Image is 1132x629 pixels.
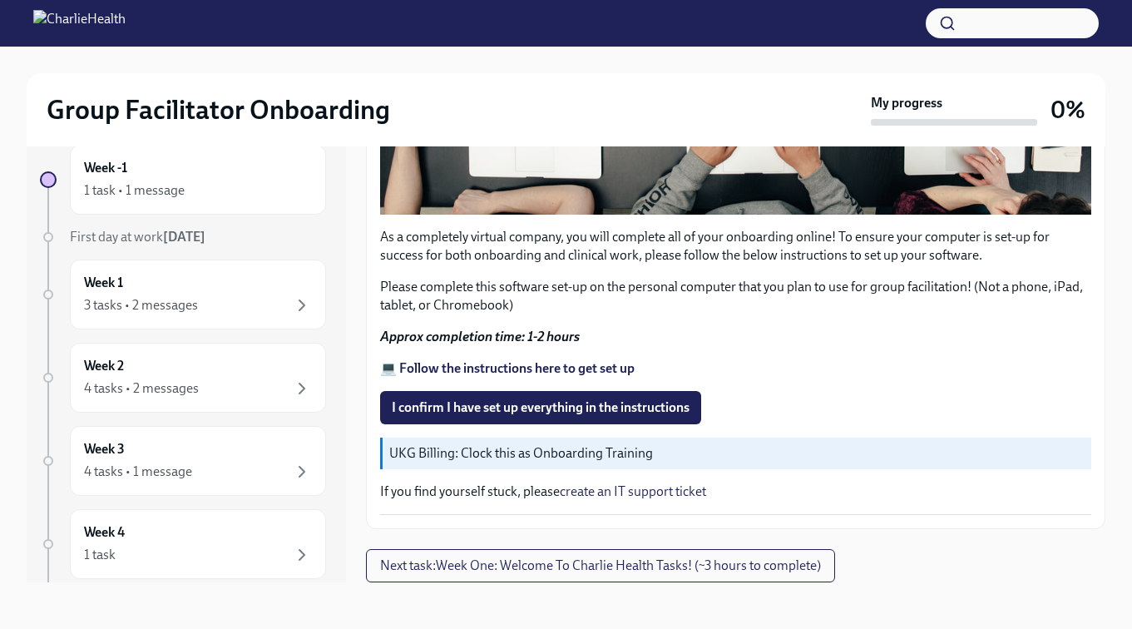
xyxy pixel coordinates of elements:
h3: 0% [1050,95,1085,125]
span: First day at work [70,229,205,245]
p: UKG Billing: Clock this as Onboarding Training [389,444,1085,463]
img: CharlieHealth [33,10,126,37]
a: 💻 Follow the instructions here to get set up [380,360,635,376]
div: 4 tasks • 2 messages [84,379,199,398]
div: 3 tasks • 2 messages [84,296,198,314]
strong: My progress [871,94,942,112]
strong: [DATE] [163,229,205,245]
h6: Week 2 [84,357,124,375]
h6: Week 4 [84,523,125,542]
h2: Group Facilitator Onboarding [47,93,390,126]
p: As a completely virtual company, you will complete all of your onboarding online! To ensure your ... [380,228,1091,265]
strong: Approx completion time: 1-2 hours [380,329,580,344]
div: 1 task • 1 message [84,181,185,200]
div: 4 tasks • 1 message [84,463,192,481]
a: Week 13 tasks • 2 messages [40,260,326,329]
a: Week 41 task [40,509,326,579]
p: If you find yourself stuck, please [380,483,1091,501]
a: Week 34 tasks • 1 message [40,426,326,496]
h6: Week 1 [84,274,123,292]
a: Week -11 task • 1 message [40,145,326,215]
a: create an IT support ticket [560,483,706,499]
span: I confirm I have set up everything in the instructions [392,399,690,416]
p: Please complete this software set-up on the personal computer that you plan to use for group faci... [380,278,1091,314]
div: 1 task [84,546,116,564]
h6: Week 3 [84,440,125,458]
h6: Week -1 [84,159,127,177]
a: First day at work[DATE] [40,228,326,246]
a: Week 24 tasks • 2 messages [40,343,326,413]
button: Next task:Week One: Welcome To Charlie Health Tasks! (~3 hours to complete) [366,549,835,582]
span: Next task : Week One: Welcome To Charlie Health Tasks! (~3 hours to complete) [380,557,821,574]
button: I confirm I have set up everything in the instructions [380,391,701,424]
